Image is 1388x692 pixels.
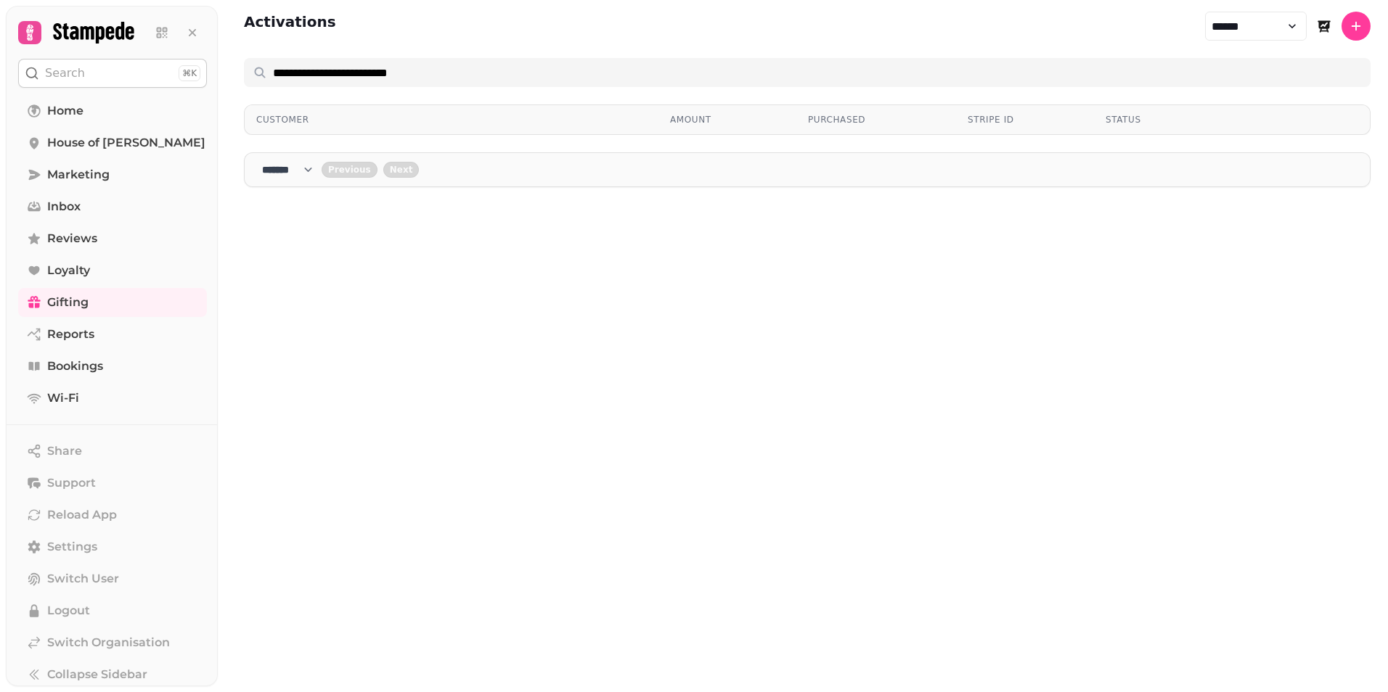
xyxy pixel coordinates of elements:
a: Loyalty [18,256,207,285]
span: Logout [47,602,90,619]
div: Amount [670,114,785,125]
span: Inbox [47,198,81,215]
h2: Activations [244,12,336,41]
span: Home [47,102,83,120]
span: House of [PERSON_NAME] [47,134,205,152]
span: Bookings [47,358,103,375]
span: Previous [328,165,371,174]
a: Home [18,96,207,125]
span: Reload App [47,506,117,524]
span: Switch User [47,570,119,588]
span: Wi-Fi [47,390,79,407]
a: Gifting [18,288,207,317]
a: Bookings [18,352,207,381]
span: Switch Organisation [47,634,170,651]
nav: Pagination [244,152,1371,187]
button: Switch User [18,564,207,593]
a: Inbox [18,192,207,221]
a: Marketing [18,160,207,189]
button: Support [18,469,207,498]
a: House of [PERSON_NAME] [18,128,207,157]
span: Settings [47,538,97,556]
div: Customer [256,114,647,125]
button: Collapse Sidebar [18,660,207,689]
button: back [322,162,377,178]
button: Search⌘K [18,59,207,88]
a: Switch Organisation [18,628,207,657]
div: Stripe ID [968,114,1082,125]
span: Gifting [47,294,89,311]
div: Purchased [808,114,944,125]
button: Share [18,437,207,466]
div: ⌘K [179,65,200,81]
button: next [383,162,420,178]
span: Collapse Sidebar [47,666,147,683]
span: Support [47,474,96,492]
a: Wi-Fi [18,384,207,413]
p: Search [45,65,85,82]
a: Reports [18,320,207,349]
span: Next [390,165,413,174]
div: Status [1106,114,1220,125]
a: Settings [18,532,207,561]
button: Logout [18,596,207,625]
span: Share [47,442,82,460]
span: Marketing [47,166,110,184]
span: Reports [47,326,94,343]
a: Reviews [18,224,207,253]
span: Loyalty [47,262,90,279]
button: Reload App [18,501,207,530]
span: Reviews [47,230,97,247]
